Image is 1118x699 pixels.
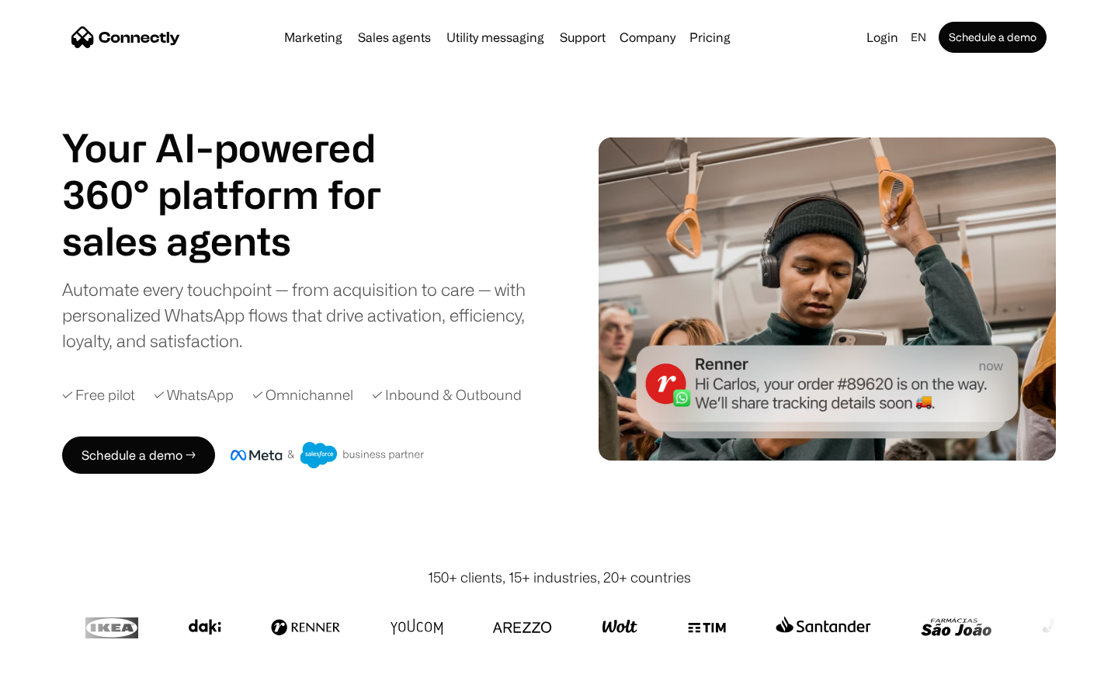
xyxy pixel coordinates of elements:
[278,31,349,43] a: Marketing
[440,31,550,43] a: Utility messaging
[62,124,419,217] h1: Your AI-powered 360° platform for
[62,436,215,474] a: Schedule a demo →
[231,442,425,468] img: Meta and Salesforce business partner badge.
[939,22,1047,53] a: Schedule a demo
[615,26,680,48] div: Company
[860,26,904,48] a: Login
[154,384,234,405] div: ✓ WhatsApp
[62,276,551,353] div: Automate every touchpoint — from acquisition to care — with personalized WhatsApp flows that driv...
[620,26,675,48] div: Company
[62,217,419,264] h1: sales agents
[31,672,93,694] ul: Language list
[62,384,135,405] div: ✓ Free pilot
[428,567,691,588] div: 150+ clients, 15+ industries, 20+ countries
[71,26,180,49] a: home
[62,217,419,264] div: carousel
[16,670,93,694] aside: Language selected: English
[911,26,926,48] div: en
[62,217,419,264] div: 1 of 4
[554,31,612,43] a: Support
[372,384,522,405] div: ✓ Inbound & Outbound
[252,384,353,405] div: ✓ Omnichannel
[352,31,437,43] a: Sales agents
[683,31,737,43] a: Pricing
[904,26,936,48] div: en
